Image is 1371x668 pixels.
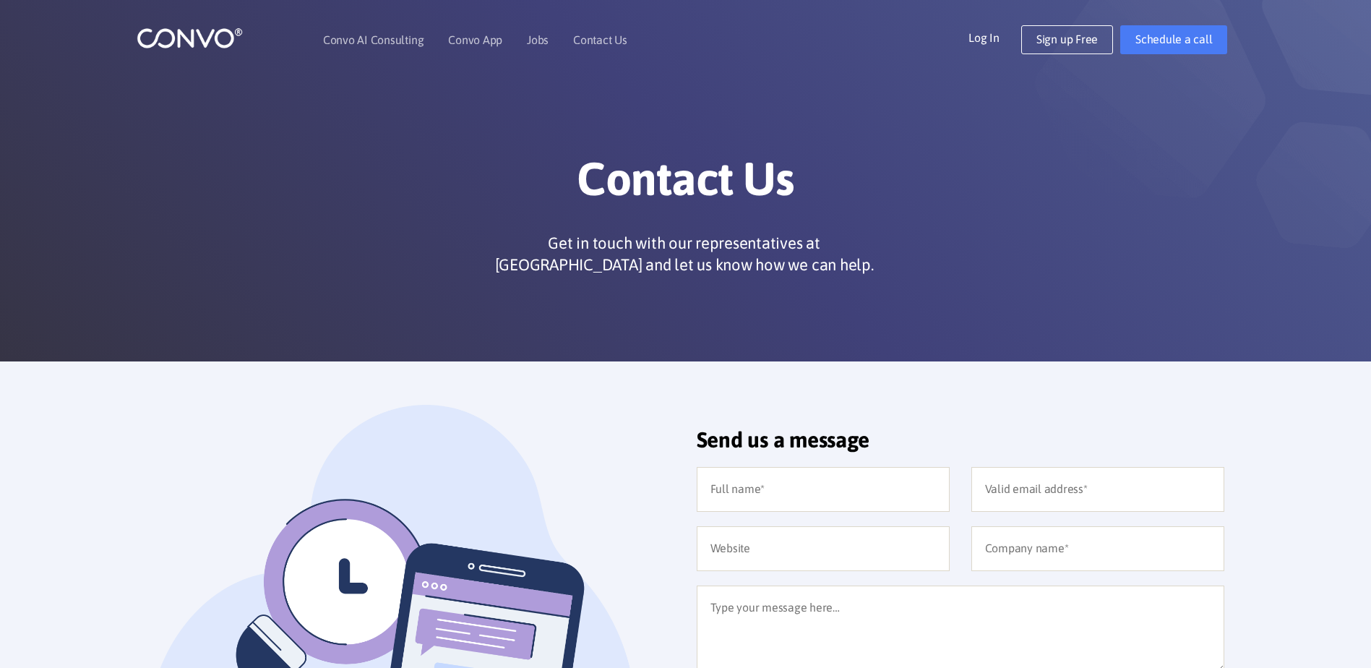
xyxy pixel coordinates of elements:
h1: Contact Us [285,151,1087,218]
input: Valid email address* [971,467,1224,512]
a: Convo App [448,34,502,46]
p: Get in touch with our representatives at [GEOGRAPHIC_DATA] and let us know how we can help. [489,232,880,275]
a: Schedule a call [1120,25,1227,54]
input: Full name* [697,467,950,512]
a: Convo AI Consulting [323,34,424,46]
img: logo_1.png [137,27,243,49]
a: Contact Us [573,34,627,46]
input: Company name* [971,526,1224,571]
a: Sign up Free [1021,25,1113,54]
h2: Send us a message [697,427,1224,463]
input: Website [697,526,950,571]
a: Log In [968,25,1021,48]
a: Jobs [527,34,549,46]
